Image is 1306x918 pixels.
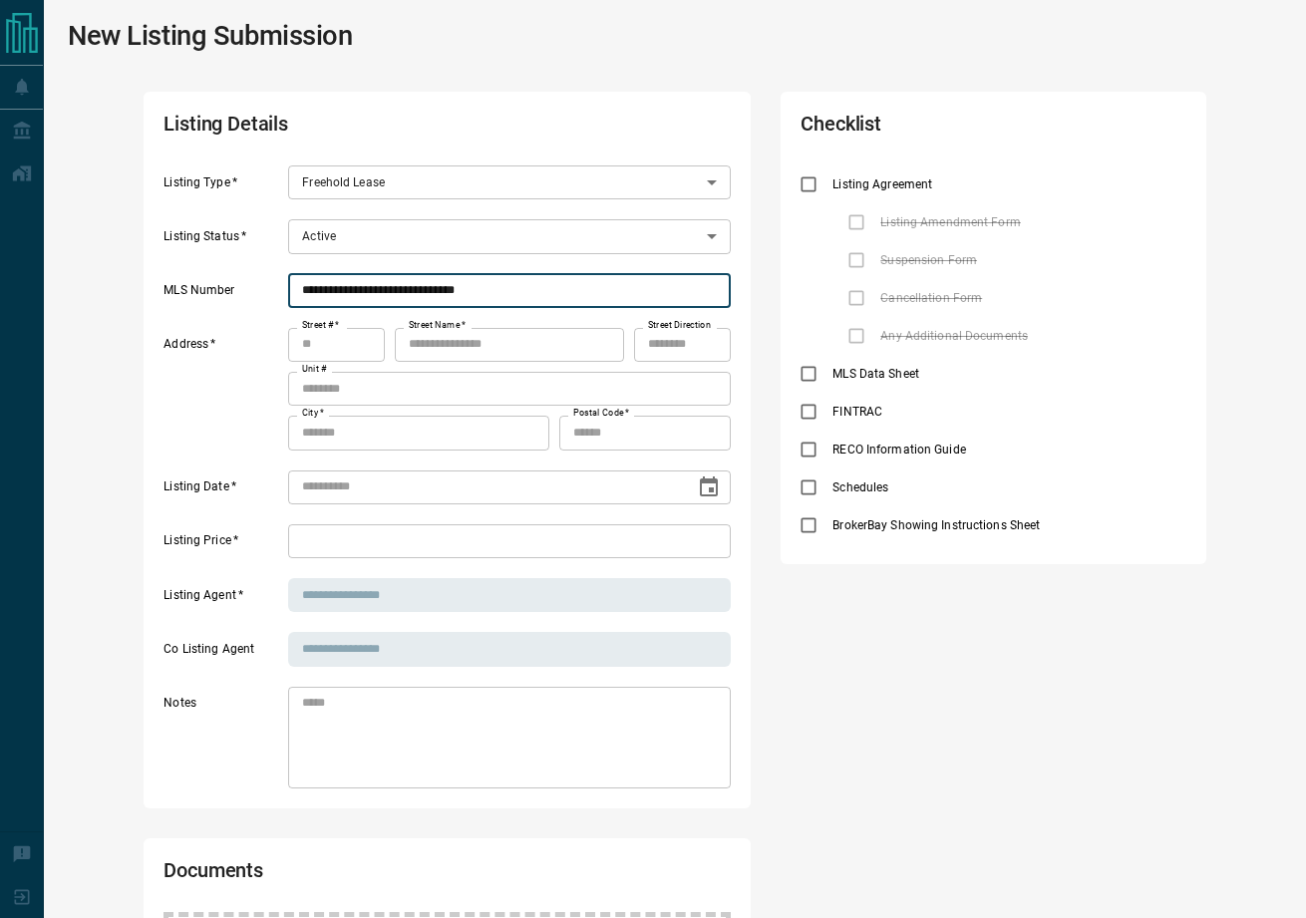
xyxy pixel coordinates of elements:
[163,112,503,146] h2: Listing Details
[875,213,1025,231] span: Listing Amendment Form
[163,587,283,613] label: Listing Agent
[827,365,924,383] span: MLS Data Sheet
[163,695,283,788] label: Notes
[827,441,970,459] span: RECO Information Guide
[163,174,283,200] label: Listing Type
[163,532,283,558] label: Listing Price
[68,20,353,52] h1: New Listing Submission
[288,165,731,199] div: Freehold Lease
[875,327,1033,345] span: Any Additional Documents
[827,478,893,496] span: Schedules
[875,289,987,307] span: Cancellation Form
[827,403,887,421] span: FINTRAC
[163,478,283,504] label: Listing Date
[163,282,283,308] label: MLS Number
[573,407,629,420] label: Postal Code
[163,858,503,892] h2: Documents
[163,228,283,254] label: Listing Status
[302,407,324,420] label: City
[827,175,937,193] span: Listing Agreement
[288,219,731,253] div: Active
[409,319,466,332] label: Street Name
[827,516,1045,534] span: BrokerBay Showing Instructions Sheet
[689,467,729,507] button: Choose date
[875,251,982,269] span: Suspension Form
[302,363,327,376] label: Unit #
[163,336,283,450] label: Address
[163,641,283,667] label: Co Listing Agent
[648,319,711,332] label: Street Direction
[801,112,1032,146] h2: Checklist
[302,319,339,332] label: Street #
